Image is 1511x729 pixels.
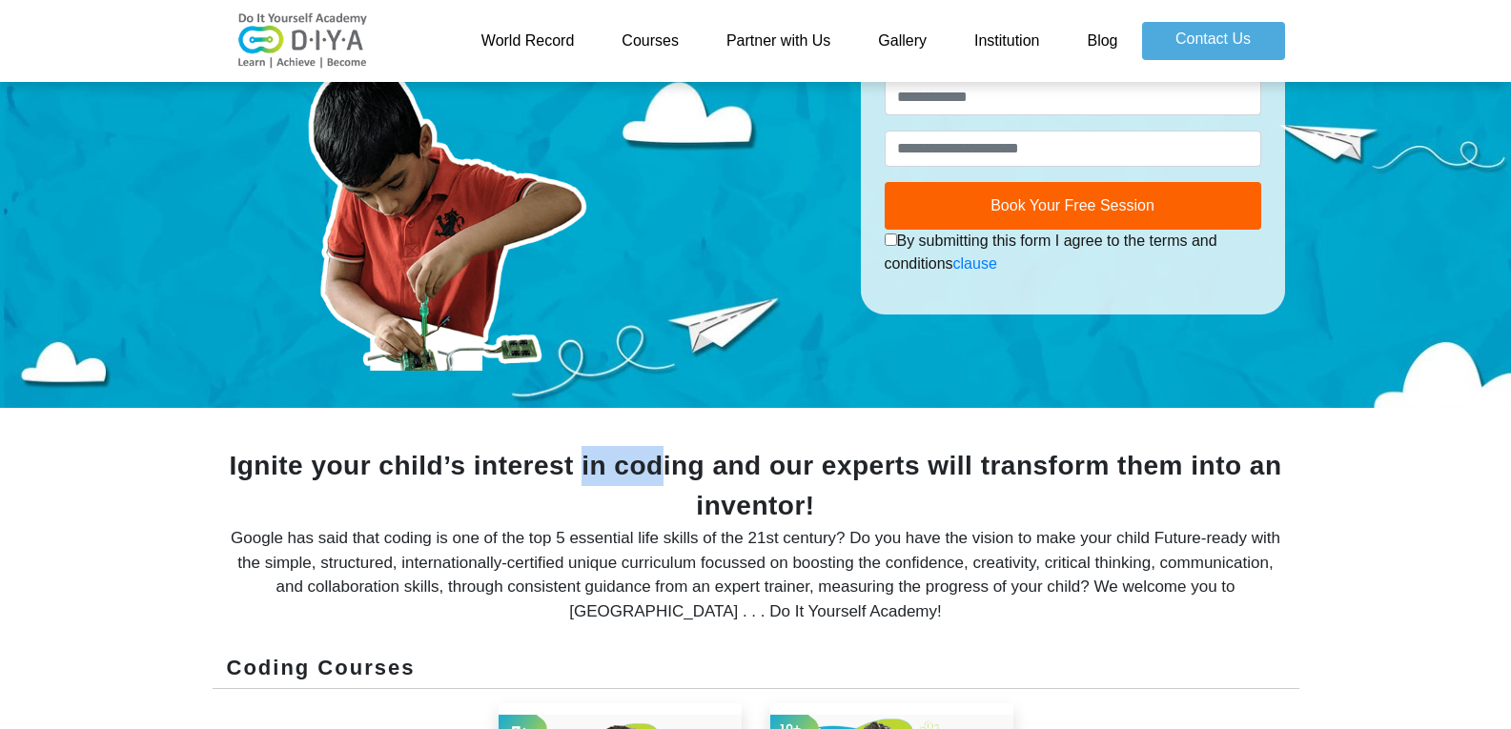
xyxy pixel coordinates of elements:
a: clause [953,255,997,272]
img: course-prod.png [227,42,665,371]
a: Gallery [854,22,950,60]
div: Coding Courses [213,652,1299,689]
a: Courses [598,22,703,60]
div: By submitting this form I agree to the terms and conditions [885,230,1261,275]
div: Google has said that coding is one of the top 5 essential life skills of the 21st century? Do you... [227,526,1285,623]
a: Blog [1063,22,1141,60]
span: Book Your Free Session [990,197,1154,213]
div: Ignite your child’s interest in coding and our experts will transform them into an inventor! [227,446,1285,526]
a: Institution [950,22,1063,60]
a: Partner with Us [703,22,854,60]
a: World Record [458,22,599,60]
img: logo-v2.png [227,12,379,70]
button: Book Your Free Session [885,182,1261,230]
a: Contact Us [1142,22,1285,60]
